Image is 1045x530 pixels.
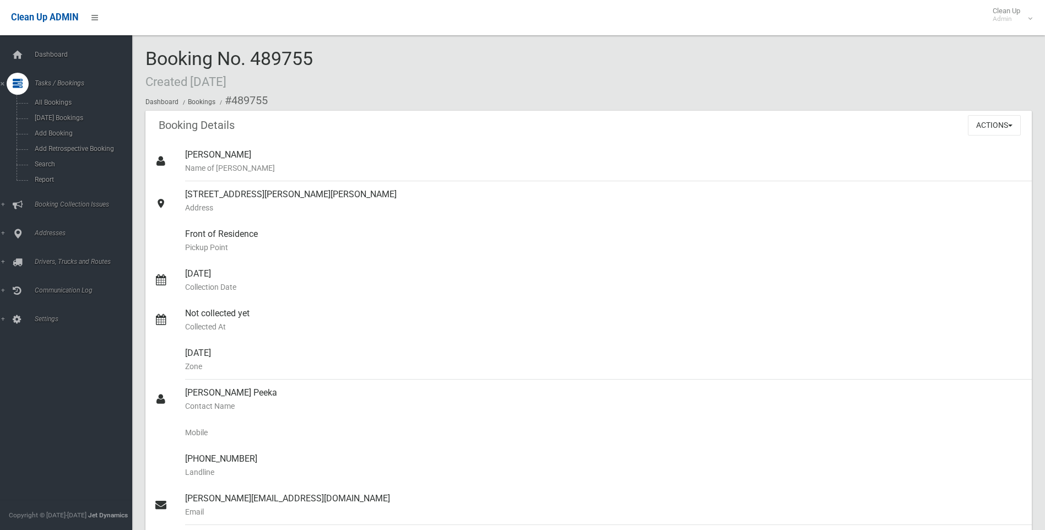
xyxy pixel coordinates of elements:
[145,47,313,90] span: Booking No. 489755
[987,7,1031,23] span: Clean Up
[88,511,128,519] strong: Jet Dynamics
[11,12,78,23] span: Clean Up ADMIN
[185,201,1023,214] small: Address
[185,466,1023,479] small: Landline
[31,51,140,58] span: Dashboard
[188,98,215,106] a: Bookings
[145,74,226,89] small: Created [DATE]
[185,142,1023,181] div: [PERSON_NAME]
[185,241,1023,254] small: Pickup Point
[185,340,1023,380] div: [DATE]
[31,99,131,106] span: All Bookings
[185,485,1023,525] div: [PERSON_NAME][EMAIL_ADDRESS][DOMAIN_NAME]
[185,360,1023,373] small: Zone
[185,181,1023,221] div: [STREET_ADDRESS][PERSON_NAME][PERSON_NAME]
[993,15,1020,23] small: Admin
[31,201,140,208] span: Booking Collection Issues
[217,90,268,111] li: #489755
[185,446,1023,485] div: [PHONE_NUMBER]
[145,485,1032,525] a: [PERSON_NAME][EMAIL_ADDRESS][DOMAIN_NAME]Email
[185,300,1023,340] div: Not collected yet
[185,320,1023,333] small: Collected At
[31,176,131,183] span: Report
[31,286,140,294] span: Communication Log
[185,261,1023,300] div: [DATE]
[31,145,131,153] span: Add Retrospective Booking
[9,511,86,519] span: Copyright © [DATE]-[DATE]
[185,221,1023,261] div: Front of Residence
[31,129,131,137] span: Add Booking
[185,399,1023,413] small: Contact Name
[31,315,140,323] span: Settings
[185,505,1023,518] small: Email
[31,160,131,168] span: Search
[185,426,1023,439] small: Mobile
[185,280,1023,294] small: Collection Date
[185,380,1023,419] div: [PERSON_NAME] Peeka
[31,114,131,122] span: [DATE] Bookings
[185,161,1023,175] small: Name of [PERSON_NAME]
[31,229,140,237] span: Addresses
[145,98,178,106] a: Dashboard
[968,115,1021,136] button: Actions
[145,115,248,136] header: Booking Details
[31,258,140,266] span: Drivers, Trucks and Routes
[31,79,140,87] span: Tasks / Bookings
